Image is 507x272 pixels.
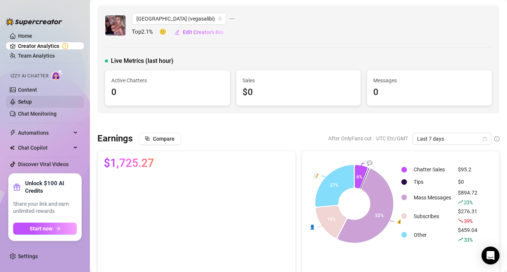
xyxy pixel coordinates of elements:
[464,217,473,224] span: 39 %
[218,16,222,21] span: team
[458,189,477,207] div: $894.72
[105,15,126,36] img: Vegas
[145,136,150,141] span: block
[51,70,63,80] img: AI Chatter
[464,199,473,206] span: 23 %
[464,236,473,243] span: 33 %
[139,133,181,145] button: Compare
[411,189,454,207] td: Mass Messages
[458,218,463,223] span: fall
[242,85,355,100] div: $0
[13,201,77,215] span: Share your link and earn unlimited rewards
[13,183,21,191] span: gift
[18,53,55,59] a: Team Analytics
[10,130,16,136] span: thunderbolt
[376,133,408,144] span: UTC Etc/GMT
[18,99,32,105] a: Setup
[97,133,133,145] h3: Earnings
[373,76,486,85] span: Messages
[25,180,77,195] strong: Unlock $100 AI Credits
[417,133,487,144] span: Last 7 days
[494,136,500,141] span: info-circle
[153,136,175,142] span: Compare
[411,226,454,244] td: Other
[18,142,71,154] span: Chat Copilot
[10,145,15,150] img: Chat Copilot
[111,85,224,100] div: 0
[373,85,486,100] div: 0
[183,29,223,35] span: Edit Creator's Bio
[132,28,159,37] span: Top 2.1 %
[10,73,48,80] span: Izzy AI Chatter
[136,13,222,24] span: Vegas (vegasalibi)
[55,226,61,231] span: arrow-right
[328,133,372,144] span: After OnlyFans cut
[483,137,487,141] span: calendar
[13,223,77,235] button: Start nowarrow-right
[111,76,224,85] span: Active Chatters
[18,253,38,259] a: Settings
[18,111,57,117] a: Chat Monitoring
[310,224,315,230] text: 👤
[313,173,319,178] text: 📝
[458,226,477,244] div: $459.04
[18,127,71,139] span: Automations
[411,176,454,188] td: Tips
[30,226,52,232] span: Start now
[159,28,174,37] span: 🙂
[458,178,477,186] div: $0
[458,165,477,174] div: $95.2
[18,33,32,39] a: Home
[367,160,372,166] text: 💬
[6,18,62,25] img: logo-BBDzfeDw.svg
[411,164,454,175] td: Chatter Sales
[104,157,154,169] span: $1,725.27
[229,13,235,25] span: ellipsis
[111,56,173,65] span: Live Metrics (last hour)
[175,30,180,35] span: edit
[18,161,69,167] a: Discover Viral Videos
[458,207,477,225] div: $276.31
[458,237,463,242] span: rise
[396,218,402,224] text: 💰
[174,26,224,38] button: Edit Creator's Bio
[458,199,463,205] span: rise
[242,76,355,85] span: Sales
[411,207,454,225] td: Subscribes
[18,87,37,93] a: Content
[482,247,500,265] div: Open Intercom Messenger
[18,40,78,52] a: Creator Analytics exclamation-circle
